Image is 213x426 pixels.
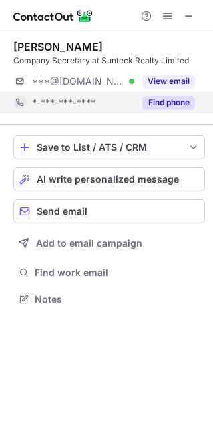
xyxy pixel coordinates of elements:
[37,142,182,153] div: Save to List / ATS / CRM
[13,199,205,223] button: Send email
[142,75,195,88] button: Reveal Button
[35,267,200,279] span: Find work email
[13,55,205,67] div: Company Secretary at Sunteck Realty Limited
[13,263,205,282] button: Find work email
[13,167,205,191] button: AI write personalized message
[35,293,200,305] span: Notes
[13,8,93,24] img: ContactOut v5.3.10
[37,206,87,217] span: Send email
[142,96,195,109] button: Reveal Button
[13,290,205,309] button: Notes
[37,174,179,185] span: AI write personalized message
[13,40,103,53] div: [PERSON_NAME]
[13,135,205,159] button: save-profile-one-click
[36,238,142,249] span: Add to email campaign
[32,75,124,87] span: ***@[DOMAIN_NAME]
[13,231,205,255] button: Add to email campaign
